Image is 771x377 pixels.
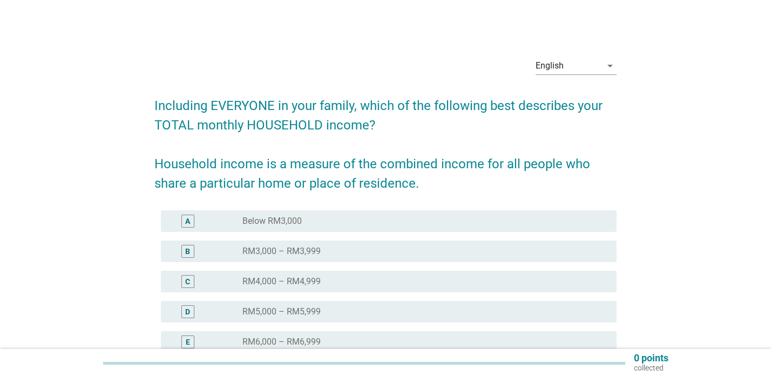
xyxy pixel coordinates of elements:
[242,216,302,227] label: Below RM3,000
[242,276,321,287] label: RM4,000 – RM4,999
[185,276,190,287] div: C
[634,353,668,363] p: 0 points
[242,306,321,317] label: RM5,000 – RM5,999
[536,61,564,71] div: English
[242,337,321,347] label: RM6,000 – RM6,999
[604,59,617,72] i: arrow_drop_down
[242,246,321,257] label: RM3,000 – RM3,999
[185,216,190,227] div: A
[154,85,617,193] h2: Including EVERYONE in your family, which of the following best describes your TOTAL monthly HOUSE...
[185,246,190,257] div: B
[186,337,190,348] div: E
[634,363,668,373] p: collected
[185,306,190,318] div: D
